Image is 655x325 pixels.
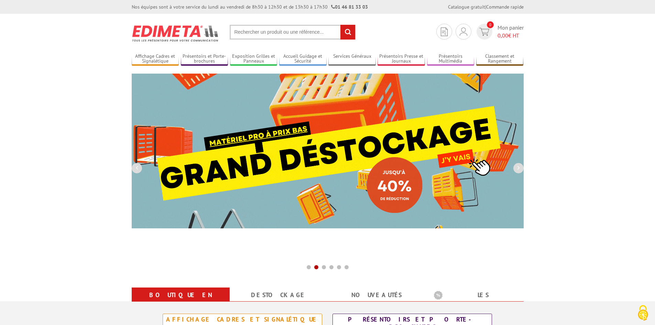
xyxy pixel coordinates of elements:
span: Mon panier [498,24,524,40]
a: Services Généraux [328,53,376,65]
input: Rechercher un produit ou une référence... [230,25,356,40]
div: Nos équipes sont à votre service du lundi au vendredi de 8h30 à 12h30 et de 13h30 à 17h30 [132,3,368,10]
img: devis rapide [460,28,467,36]
img: devis rapide [441,28,448,36]
div: | [448,3,524,10]
a: Boutique en ligne [140,289,221,314]
a: Accueil Guidage et Sécurité [279,53,327,65]
a: nouveautés [336,289,417,301]
button: Cookies (fenêtre modale) [631,302,655,325]
span: 0 [487,21,494,28]
div: Affichage Cadres et Signalétique [165,316,320,323]
span: € HT [498,32,524,40]
a: Commande rapide [486,4,524,10]
strong: 01 46 81 33 03 [331,4,368,10]
a: Classement et Rangement [476,53,524,65]
a: Catalogue gratuit [448,4,485,10]
a: Présentoirs et Porte-brochures [181,53,228,65]
input: rechercher [340,25,355,40]
b: Les promotions [434,289,520,303]
a: Affichage Cadres et Signalétique [132,53,179,65]
img: devis rapide [479,28,489,36]
a: Destockage [238,289,319,301]
a: Exposition Grilles et Panneaux [230,53,277,65]
a: Présentoirs Multimédia [427,53,474,65]
a: Présentoirs Presse et Journaux [378,53,425,65]
img: Cookies (fenêtre modale) [634,304,652,322]
span: 0,00 [498,32,508,39]
img: Présentoir, panneau, stand - Edimeta - PLV, affichage, mobilier bureau, entreprise [132,21,219,46]
a: devis rapide 0 Mon panier 0,00€ HT [475,24,524,40]
a: Les promotions [434,289,515,314]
